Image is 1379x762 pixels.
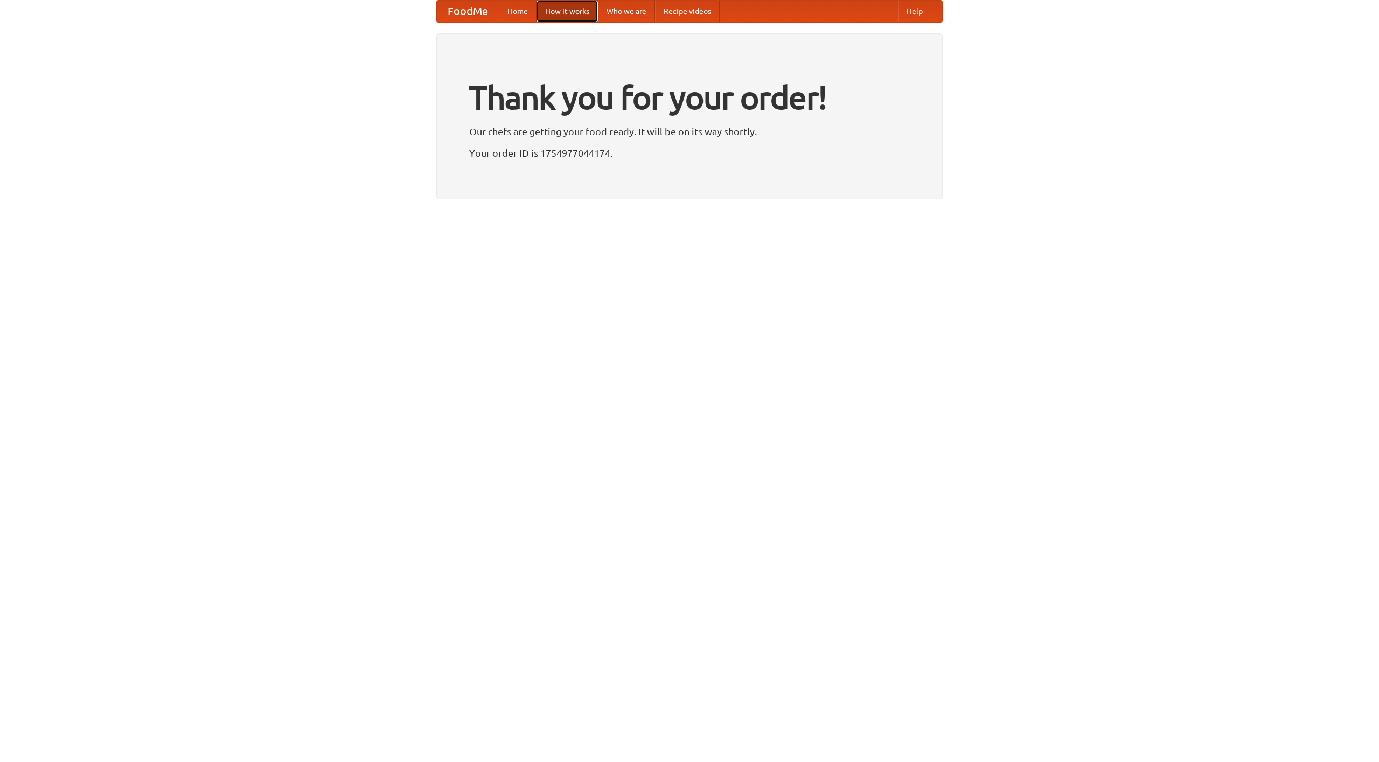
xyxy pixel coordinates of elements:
[499,1,537,22] a: Home
[469,123,910,139] p: Our chefs are getting your food ready. It will be on its way shortly.
[898,1,931,22] a: Help
[469,72,910,123] h1: Thank you for your order!
[598,1,655,22] a: Who we are
[655,1,720,22] a: Recipe videos
[437,1,499,22] a: FoodMe
[537,1,598,22] a: How it works
[469,145,910,161] p: Your order ID is 1754977044174.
